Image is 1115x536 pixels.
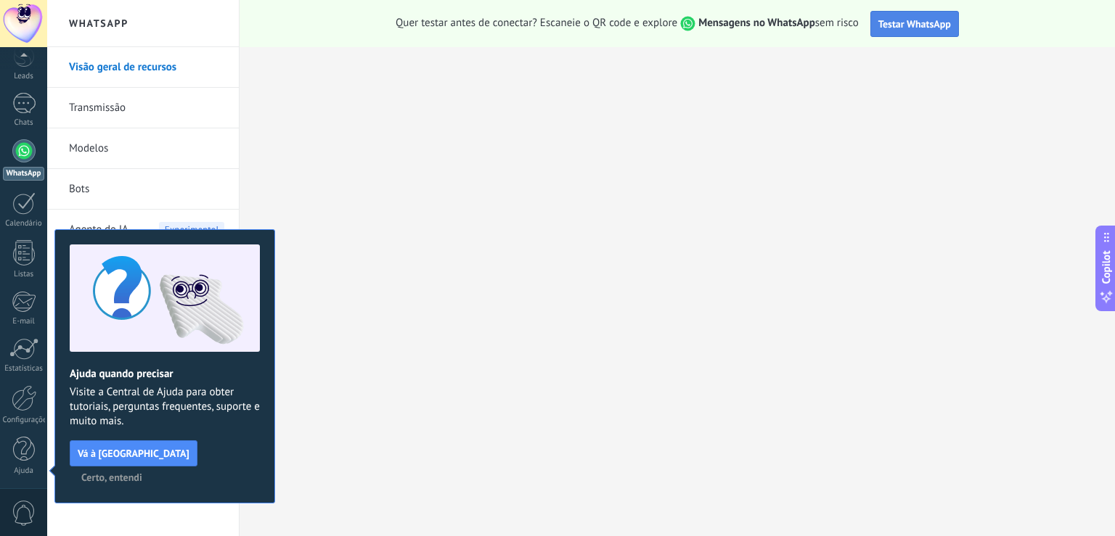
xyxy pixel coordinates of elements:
[47,210,239,250] li: Agente de IA
[81,472,142,482] span: Certo, entendi
[870,11,959,37] button: Testar WhatsApp
[3,364,45,374] div: Estatísticas
[396,16,859,31] span: Quer testar antes de conectar? Escaneie o QR code e explore sem risco
[78,448,189,458] span: Vá à [GEOGRAPHIC_DATA]
[3,317,45,326] div: E-mail
[3,416,45,425] div: Configurações
[47,169,239,210] li: Bots
[3,118,45,128] div: Chats
[3,270,45,279] div: Listas
[878,17,951,30] span: Testar WhatsApp
[70,367,260,381] h2: Ajuda quando precisar
[3,167,44,181] div: WhatsApp
[69,128,224,169] a: Modelos
[69,47,224,88] a: Visão geral de recursos
[69,210,224,250] a: Agente de IA Experimente!
[159,222,224,237] span: Experimente!
[47,128,239,169] li: Modelos
[70,385,260,429] span: Visite a Central de Ajuda para obter tutoriais, perguntas frequentes, suporte e muito mais.
[3,72,45,81] div: Leads
[3,466,45,476] div: Ajuda
[69,88,224,128] a: Transmissão
[69,210,128,250] span: Agente de IA
[47,47,239,88] li: Visão geral de recursos
[75,466,149,488] button: Certo, entendi
[69,169,224,210] a: Bots
[1099,250,1114,284] span: Copilot
[3,219,45,228] div: Calendário
[698,16,815,30] strong: Mensagens no WhatsApp
[47,88,239,128] li: Transmissão
[70,440,197,466] button: Vá à [GEOGRAPHIC_DATA]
